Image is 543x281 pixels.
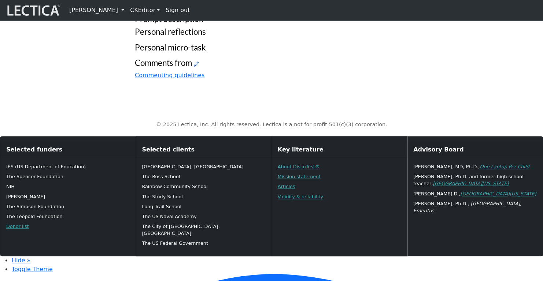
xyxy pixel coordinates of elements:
div: Advisory Board [407,142,543,157]
div: Key literature [272,142,407,157]
a: Donor list [6,224,29,229]
p: [GEOGRAPHIC_DATA], [GEOGRAPHIC_DATA] [142,163,265,170]
p: Long Trail School [142,203,265,210]
p: The US Naval Academy [142,213,265,220]
p: NIH [6,183,130,190]
p: The US Federal Government [142,240,265,247]
a: Commenting guidelines [135,72,204,79]
p: [PERSON_NAME] [6,193,130,200]
h3: Comments from [135,58,408,68]
p: [PERSON_NAME].D., [413,190,537,197]
p: [PERSON_NAME], MD, Ph.D., [413,163,537,170]
p: IES (US Department of Education) [6,163,130,170]
img: lecticalive [5,3,60,17]
div: Selected clients [136,142,271,157]
p: The Ross School [142,173,265,180]
a: CKEditor [127,3,163,18]
p: The Simpson Foundation [6,203,130,210]
p: [PERSON_NAME], Ph.D. [413,200,537,214]
p: The Study School [142,193,265,200]
a: Validity & reliability [278,194,323,199]
em: , [GEOGRAPHIC_DATA], Emeritus [413,201,521,213]
h3: Personal micro-task [135,43,408,53]
p: The City of [GEOGRAPHIC_DATA], [GEOGRAPHIC_DATA] [142,223,265,237]
a: Mission statement [278,174,321,179]
a: [GEOGRAPHIC_DATA][US_STATE] [433,181,509,186]
div: Selected funders [0,142,136,157]
p: © 2025 Lectica, Inc. All rights reserved. Lectica is a not for profit 501(c)(3) corporation. [34,121,509,129]
h3: Personal reflections [135,27,408,37]
a: [GEOGRAPHIC_DATA][US_STATE] [460,191,536,196]
p: [PERSON_NAME], Ph.D. and former high school teacher, [413,173,537,187]
p: Rainbow Community School [142,183,265,190]
a: About DiscoTest® [278,164,320,169]
p: The Spencer Foundation [6,173,130,180]
a: One Laptop Per Child [480,164,529,169]
a: Sign out [163,3,193,18]
a: Hide » [12,257,30,264]
p: The Leopold Foundation [6,213,130,220]
a: Articles [278,184,295,189]
a: [PERSON_NAME] [66,3,127,18]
